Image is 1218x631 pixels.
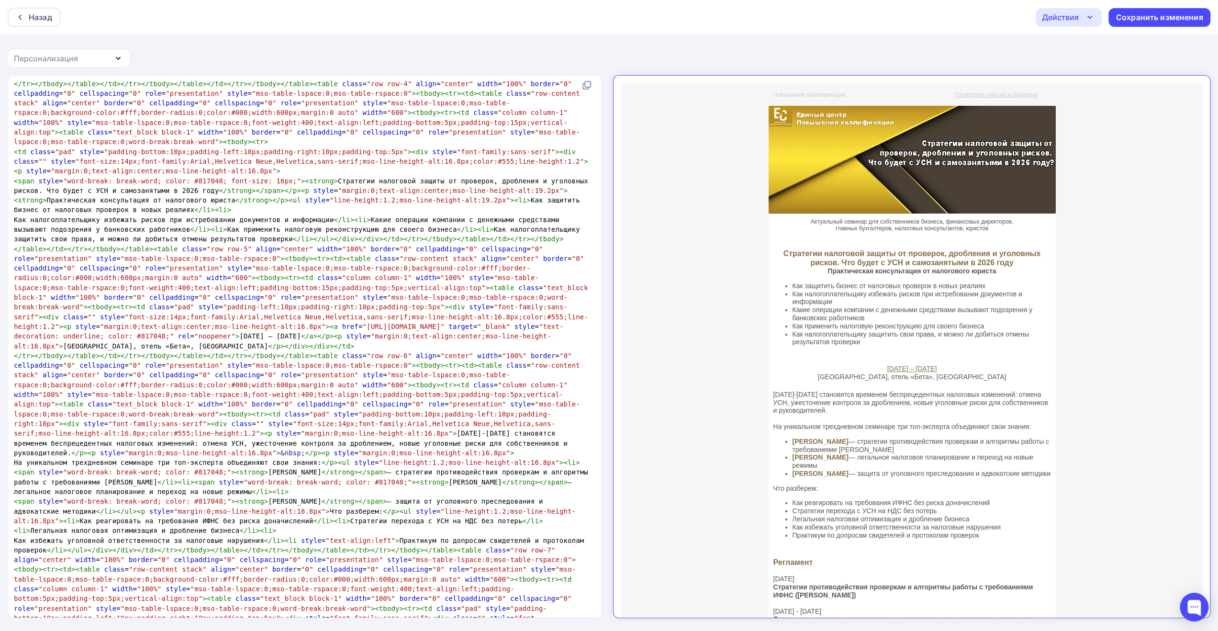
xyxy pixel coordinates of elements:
[171,207,430,223] li: Как налогоплательщику избежать рисков при истребовании документов и информации
[330,196,510,204] span: "line-height:1.2;mso-line-height-alt:19.2px"
[416,80,436,88] span: align
[14,274,539,291] span: "mso-table-lspace:0;mso-table-rspace:0;font-weight:400;text-align:left;padding-bottom:15px;paddin...
[104,148,408,156] span: "padding-bottom:10px;padding-left:10px;padding-right:10px;padding-top:5px"
[199,303,219,311] span: style
[334,216,342,224] span: </
[277,80,289,88] span: ></
[63,264,76,272] span: "0"
[305,274,313,282] span: td
[465,225,473,233] span: li
[223,303,445,311] span: "padding-left:10px;padding-right:10px;padding-top:5px"
[231,274,252,282] span: "600"
[51,167,276,175] span: "margin:0;text-align:center;mso-line-height-alt:16.8px"
[18,196,43,204] span: strong
[457,225,465,233] span: </
[252,90,412,97] span: "mso-table-lspace:0;mso-table-rspace:0"
[18,177,34,185] span: span
[26,167,47,175] span: style
[301,235,309,243] span: li
[358,216,367,224] span: li
[391,235,399,243] span: td
[14,255,30,262] span: role
[129,90,141,97] span: "0"
[448,90,457,97] span: tr
[199,225,207,233] span: li
[367,235,379,243] span: div
[280,274,289,282] span: ><
[171,247,430,263] li: Как налогоплательщику защитить свои права, и можно ли добиться отмены результатов проверки
[199,128,219,136] span: width
[350,216,358,224] span: ><
[219,138,227,146] span: ><
[79,90,124,97] span: cellspacing
[104,99,129,107] span: border
[333,8,416,15] span: Посмотреть письмо в браузере
[317,274,338,282] span: class
[38,158,46,165] span: ""
[416,109,436,116] span: tbody
[14,148,588,175] span: = = = = = =
[247,138,256,146] span: ><
[63,177,301,185] span: "word-break: break-word; color: #817048; font-size: 16px;"
[149,303,170,311] span: class
[297,187,305,194] span: ><
[330,235,342,243] span: ></
[317,80,338,88] span: table
[149,99,194,107] span: cellpadding
[199,293,211,301] span: "0"
[280,245,313,253] span: "center"
[162,166,420,183] strong: Стратегии налоговой защиты от проверок, дробления и уголовных рисков. Что будет с УСН и самозанят...
[362,128,407,136] span: cellspacing
[342,235,355,243] span: div
[268,196,280,204] span: ></
[445,303,453,311] span: ><
[297,128,342,136] span: cellpadding
[371,245,395,253] span: border
[79,264,124,272] span: cellspacing
[8,49,130,68] button: Персонализация
[116,80,129,88] span: ></
[29,11,52,23] div: Назад
[572,255,584,262] span: "0"
[350,255,371,262] span: table
[526,196,531,204] span: >
[408,148,416,156] span: ><
[428,128,445,136] span: role
[227,187,252,194] span: strong
[362,109,383,116] span: width
[137,80,149,88] span: ></
[531,245,543,253] span: "0"
[264,187,280,194] span: span
[14,158,34,165] span: class
[563,148,576,156] span: div
[494,284,514,292] span: table
[152,290,430,298] p: [GEOGRAPHIC_DATA], отель «Бета», [GEOGRAPHIC_DATA]
[518,235,526,243] span: tr
[280,293,297,301] span: role
[55,245,63,253] span: td
[55,128,63,136] span: ><
[14,303,568,320] span: "font-family:sans-serif"
[481,245,526,253] span: cellspacing
[342,245,367,253] span: "100%"
[129,245,149,253] span: table
[149,80,170,88] span: tbody
[166,264,223,272] span: "presentation"
[182,245,202,253] span: class
[293,187,297,194] span: p
[285,196,293,204] span: ><
[276,167,280,175] span: >
[145,90,161,97] span: role
[63,245,76,253] span: ></
[18,167,22,175] span: p
[498,235,506,243] span: td
[297,274,305,282] span: ><
[84,303,92,311] span: ><
[219,187,227,194] span: </
[502,80,526,88] span: "100%"
[30,148,51,156] span: class
[215,225,223,233] span: li
[317,245,338,253] span: width
[38,177,59,185] span: style
[202,206,211,214] span: li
